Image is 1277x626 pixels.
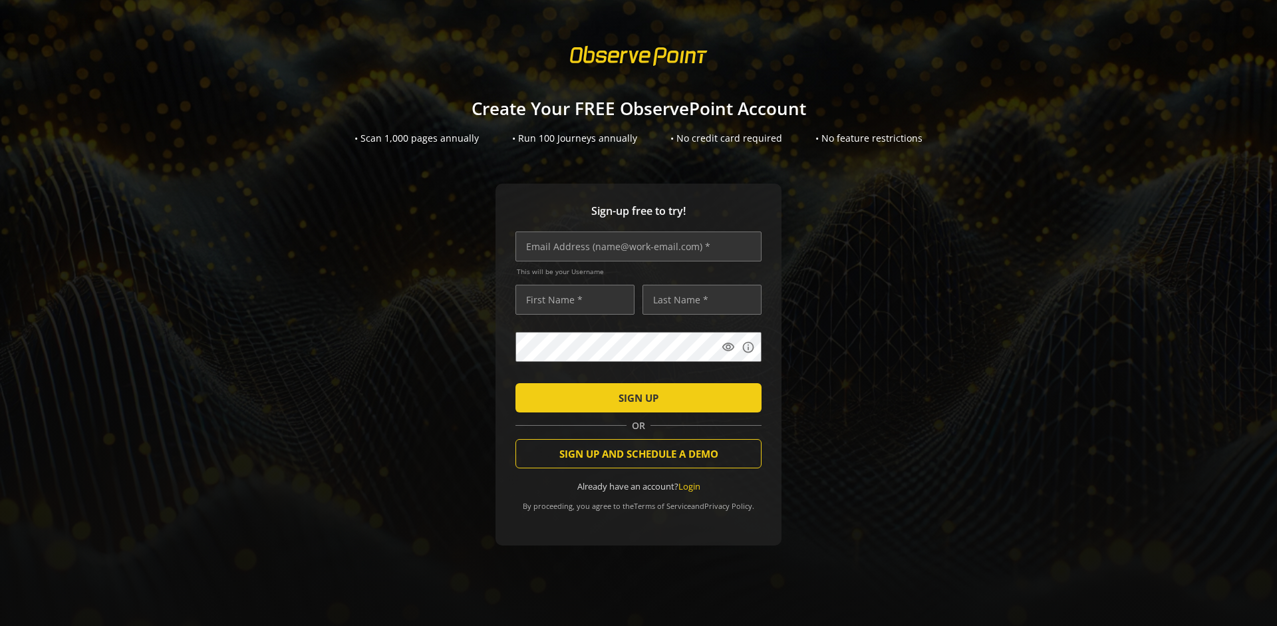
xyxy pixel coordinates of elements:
mat-icon: info [742,341,755,354]
mat-icon: visibility [722,341,735,354]
button: SIGN UP [515,383,762,412]
div: • No credit card required [670,132,782,145]
span: OR [627,419,650,432]
input: Email Address (name@work-email.com) * [515,232,762,261]
button: SIGN UP AND SCHEDULE A DEMO [515,439,762,468]
div: • Scan 1,000 pages annually [355,132,479,145]
div: Already have an account? [515,480,762,493]
a: Terms of Service [634,501,691,511]
div: By proceeding, you agree to the and . [515,492,762,511]
span: This will be your Username [517,267,762,276]
div: • Run 100 Journeys annually [512,132,637,145]
span: SIGN UP [619,386,658,410]
a: Privacy Policy [704,501,752,511]
span: SIGN UP AND SCHEDULE A DEMO [559,442,718,466]
a: Login [678,480,700,492]
input: Last Name * [642,285,762,315]
input: First Name * [515,285,635,315]
span: Sign-up free to try! [515,204,762,219]
div: • No feature restrictions [815,132,922,145]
